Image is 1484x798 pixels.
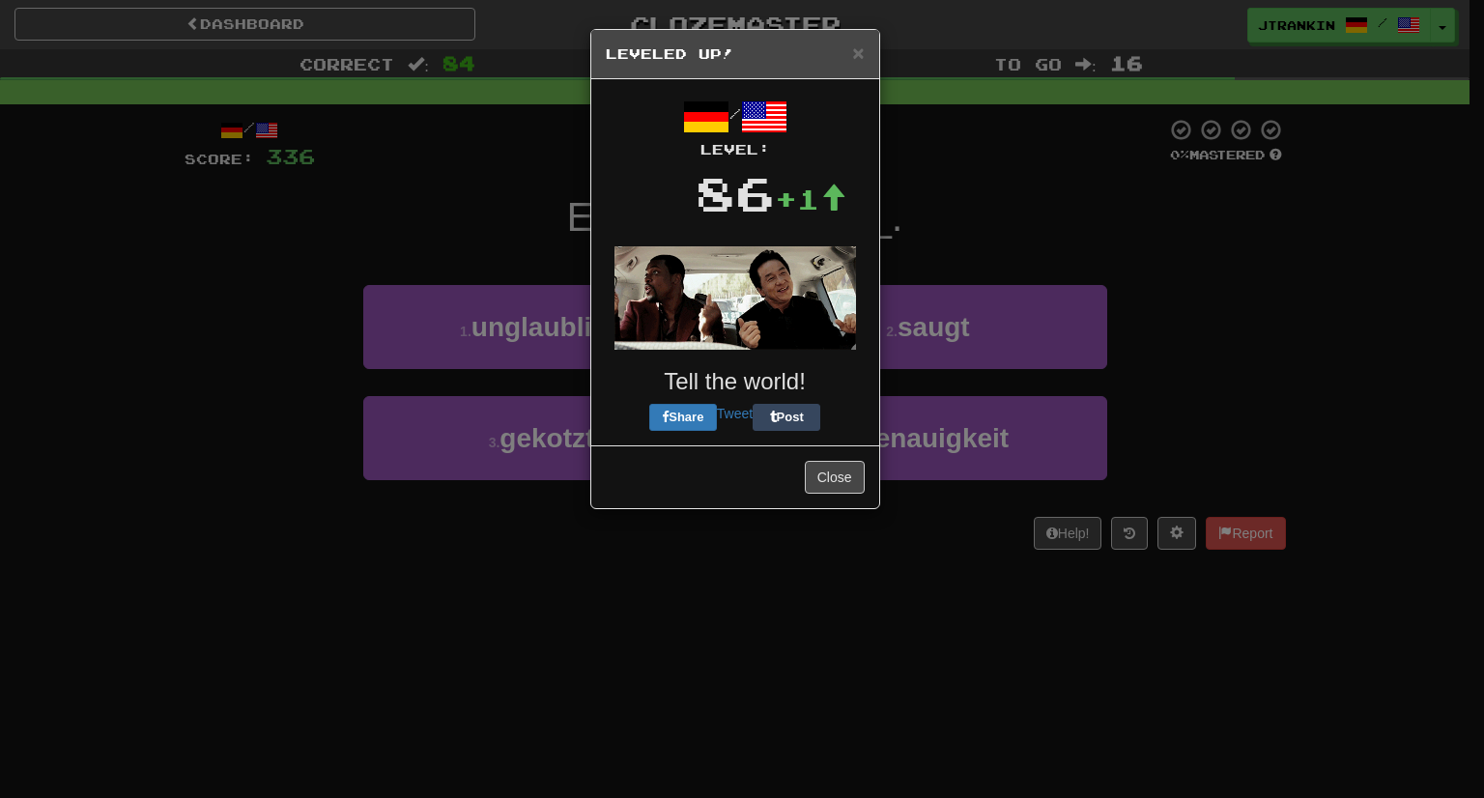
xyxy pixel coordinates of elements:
button: Post [753,404,820,431]
div: 86 [696,159,775,227]
h5: Leveled Up! [606,44,865,64]
button: Close [805,461,865,494]
button: Share [649,404,717,431]
div: +1 [775,180,846,218]
h3: Tell the world! [606,369,865,394]
button: Close [852,43,864,63]
a: Tweet [717,406,753,421]
div: / [606,94,865,159]
div: Level: [606,140,865,159]
span: × [852,42,864,64]
img: jackie-chan-chris-tucker-8e28c945e4edb08076433a56fe7d8633100bcb81acdffdd6d8700cc364528c3e.gif [614,246,856,350]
